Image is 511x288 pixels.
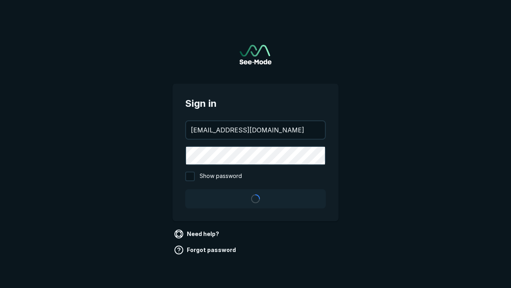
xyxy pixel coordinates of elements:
span: Sign in [185,96,326,111]
span: Show password [200,172,242,181]
a: Go to sign in [240,45,271,64]
input: your@email.com [186,121,325,139]
img: See-Mode Logo [240,45,271,64]
a: Need help? [172,228,222,240]
a: Forgot password [172,244,239,256]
